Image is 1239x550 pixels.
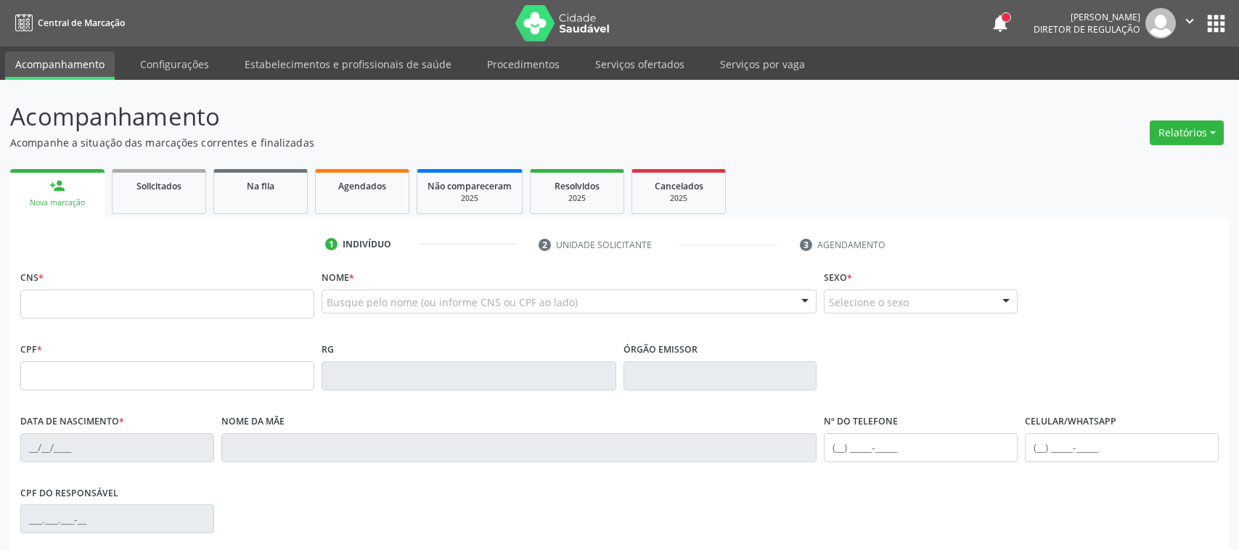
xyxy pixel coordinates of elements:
label: CPF [20,339,42,361]
label: Nome [322,267,354,290]
div: Nova marcação [20,197,94,208]
input: ___.___.___-__ [20,504,214,533]
span: Não compareceram [428,180,512,192]
span: Central de Marcação [38,17,125,29]
span: Busque pelo nome (ou informe CNS ou CPF ao lado) [327,295,578,310]
label: Celular/WhatsApp [1025,411,1116,433]
label: Sexo [824,267,852,290]
div: person_add [49,178,65,194]
i:  [1182,13,1198,29]
span: Resolvidos [555,180,600,192]
a: Estabelecimentos e profissionais de saúde [234,52,462,77]
div: Indivíduo [343,238,391,251]
span: Na fila [247,180,274,192]
input: (__) _____-_____ [824,433,1018,462]
div: 2025 [428,193,512,204]
img: img [1145,8,1176,38]
label: CPF do responsável [20,483,118,505]
div: 1 [325,238,338,251]
p: Acompanhe a situação das marcações correntes e finalizadas [10,135,863,150]
a: Configurações [130,52,219,77]
label: Órgão emissor [623,339,698,361]
div: 2025 [642,193,715,204]
button: apps [1203,11,1229,36]
a: Serviços ofertados [585,52,695,77]
span: Agendados [338,180,386,192]
button: notifications [990,13,1010,33]
input: __/__/____ [20,433,214,462]
a: Serviços por vaga [710,52,815,77]
label: CNS [20,267,44,290]
label: RG [322,339,334,361]
div: [PERSON_NAME] [1034,11,1140,23]
span: Solicitados [136,180,181,192]
span: Cancelados [655,180,703,192]
button: Relatórios [1150,120,1224,145]
div: 2025 [541,193,613,204]
span: Selecione o sexo [829,295,909,310]
label: Nome da mãe [221,411,285,433]
button:  [1176,8,1203,38]
span: Diretor de regulação [1034,23,1140,36]
input: (__) _____-_____ [1025,433,1219,462]
label: Data de nascimento [20,411,124,433]
p: Acompanhamento [10,99,863,135]
a: Central de Marcação [10,11,125,35]
a: Acompanhamento [5,52,115,80]
label: Nº do Telefone [824,411,898,433]
a: Procedimentos [477,52,570,77]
